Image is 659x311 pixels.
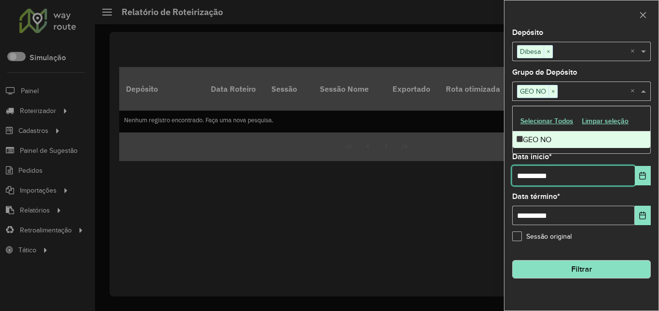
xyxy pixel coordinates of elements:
button: Limpar seleção [578,114,633,129]
span: Clear all [630,46,639,57]
ng-dropdown-panel: Options list [512,106,651,154]
button: Selecionar Todos [516,114,578,129]
div: GEO NO [513,131,650,148]
label: Depósito [512,27,543,38]
span: Dibesa [518,46,544,57]
span: × [549,86,557,98]
label: Sessão original [512,231,572,242]
span: Clear all [630,85,639,97]
span: GEO NO [518,85,549,97]
label: Data término [512,191,560,202]
label: Data início [512,151,552,163]
button: Choose Date [635,206,651,225]
button: Choose Date [635,166,651,185]
label: Grupo de Depósito [512,66,577,78]
span: × [544,46,552,58]
button: Filtrar [512,260,651,278]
